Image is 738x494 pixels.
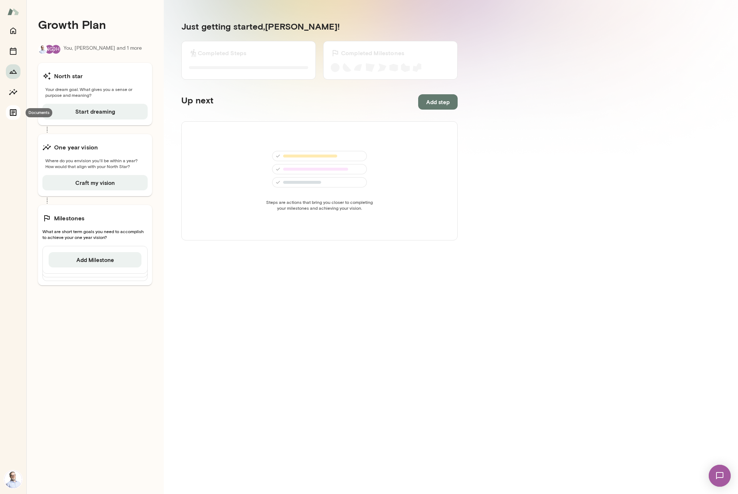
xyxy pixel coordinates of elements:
button: Insights [6,85,20,99]
p: You, [PERSON_NAME] and 1 more [64,45,142,54]
div: Documents [26,108,52,117]
h6: One year vision [54,143,98,152]
h5: Just getting started, [PERSON_NAME] ! [181,20,458,32]
img: Mento [7,5,19,19]
h6: Completed Milestones [341,49,404,57]
button: Add Milestone [49,252,141,267]
h4: Growth Plan [38,18,152,31]
button: Craft my vision [42,175,148,190]
span: What are short term goals you need to accomplish to achieve your one year vision? [42,228,148,240]
img: Mike West [38,45,47,54]
button: Growth Plan [6,64,20,79]
button: Sessions [6,44,20,58]
button: Add step [418,94,458,110]
button: Documents [6,105,20,120]
img: Mike West [4,471,22,488]
div: NG [45,45,54,54]
button: Home [6,23,20,38]
button: Start dreaming [42,104,148,119]
h6: Completed Steps [198,49,246,57]
span: Where do you envision you'll be within a year? How would that align with your North Star? [42,157,148,169]
h6: Milestones [54,214,85,223]
div: Add Milestone [42,246,148,274]
h6: North star [54,72,83,80]
h5: Up next [181,94,213,110]
span: Your dream goal. What gives you a sense or purpose and meaning? [42,86,148,98]
div: DH [51,45,61,54]
span: Steps are actions that bring you closer to completing your milestones and achieving your vision. [264,199,375,211]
